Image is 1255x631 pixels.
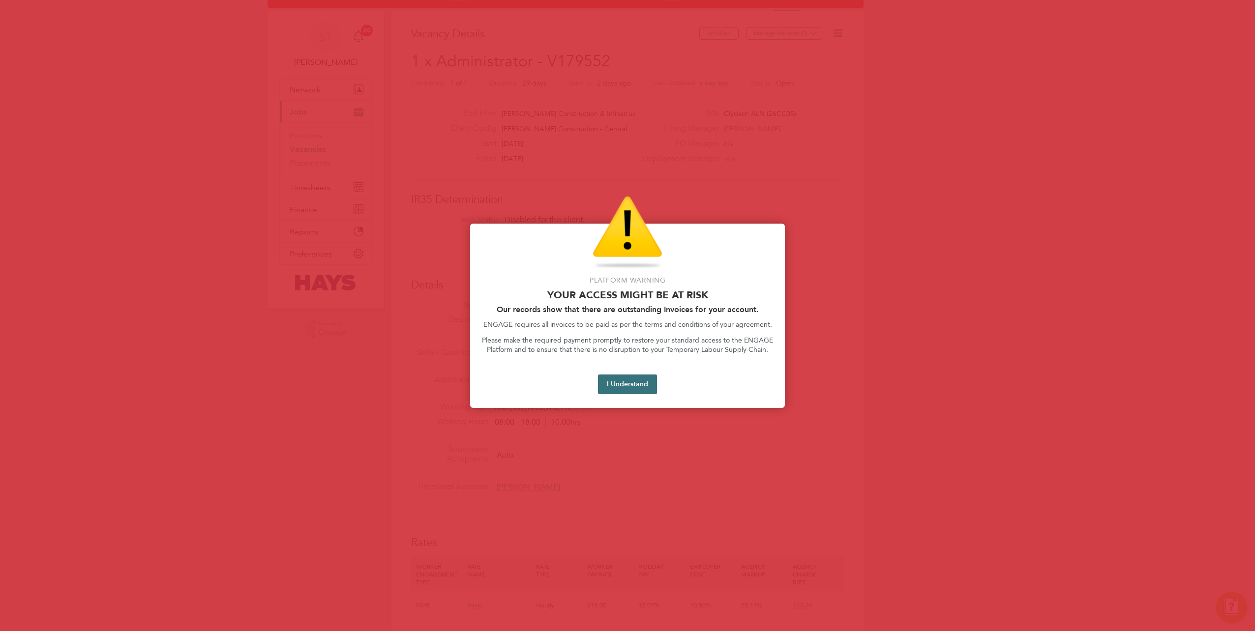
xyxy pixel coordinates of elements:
[482,276,773,286] p: Platform Warning
[482,305,773,314] h2: Our records show that there are outstanding Invoices for your account.
[593,196,662,270] img: Warning Icon
[482,336,773,355] p: Please make the required payment promptly to restore your standard access to the ENGAGE Platform ...
[482,320,773,330] p: ENGAGE requires all invoices to be paid as per the terms and conditions of your agreement.
[470,224,785,408] div: Access At Risk
[482,289,773,301] p: Your access might be at risk
[598,374,657,394] button: I Understand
